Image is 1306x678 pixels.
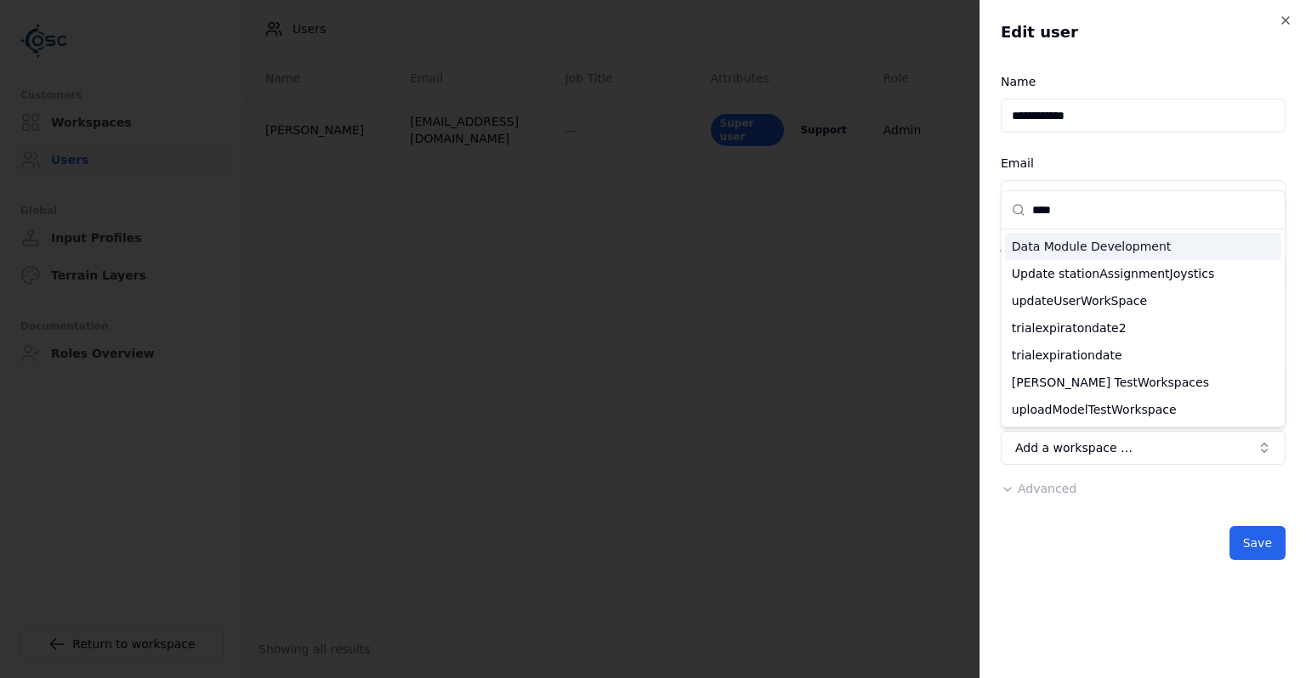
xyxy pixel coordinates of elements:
[1005,314,1281,342] div: trialexpiratondate2
[1005,260,1281,287] div: Update stationAssignmentJoystics
[1005,287,1281,314] div: updateUserWorkSpace
[1005,342,1281,369] div: trialexpirationdate
[1005,396,1281,423] div: uploadModelTestWorkspace
[1005,369,1281,396] div: [PERSON_NAME] TestWorkspaces
[1002,229,1285,427] div: Suggestions
[1005,233,1281,260] div: Data Module Development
